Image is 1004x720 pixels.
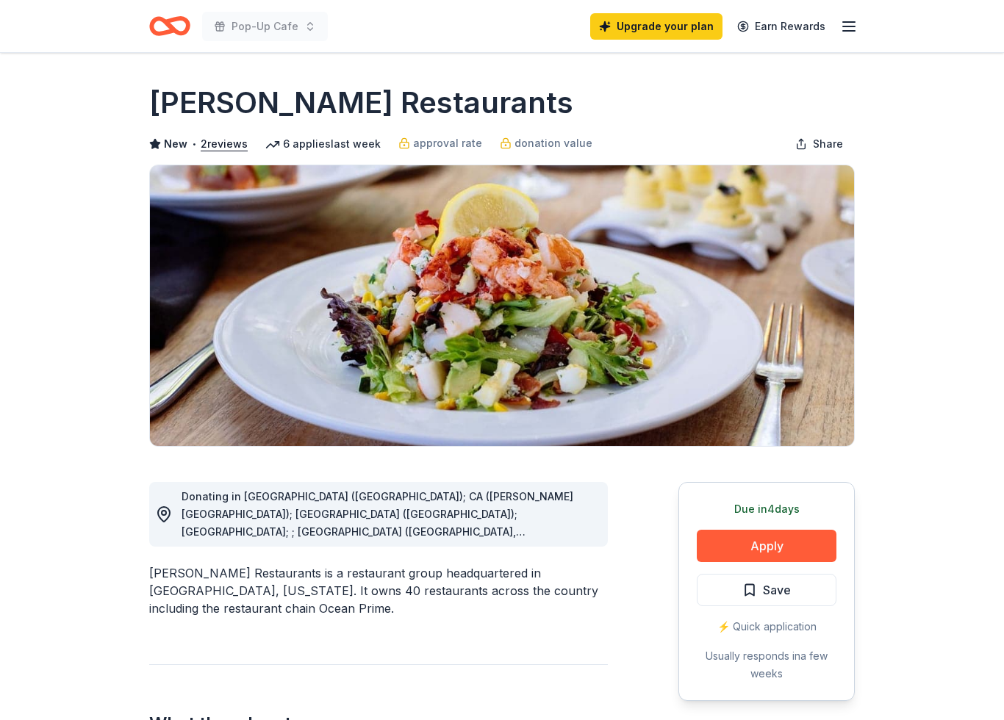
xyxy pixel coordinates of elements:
[149,9,190,43] a: Home
[232,18,298,35] span: Pop-Up Cafe
[413,134,482,152] span: approval rate
[697,530,836,562] button: Apply
[500,134,592,152] a: donation value
[201,135,248,153] button: 2reviews
[697,647,836,683] div: Usually responds in a few weeks
[697,500,836,518] div: Due in 4 days
[763,580,791,600] span: Save
[164,135,187,153] span: New
[202,12,328,41] button: Pop-Up Cafe
[398,134,482,152] a: approval rate
[149,564,608,617] div: [PERSON_NAME] Restaurants is a restaurant group headquartered in [GEOGRAPHIC_DATA], [US_STATE]. I...
[149,82,573,123] h1: [PERSON_NAME] Restaurants
[590,13,722,40] a: Upgrade your plan
[697,618,836,636] div: ⚡️ Quick application
[697,574,836,606] button: Save
[182,490,579,696] span: Donating in [GEOGRAPHIC_DATA] ([GEOGRAPHIC_DATA]); CA ([PERSON_NAME][GEOGRAPHIC_DATA]); [GEOGRAPH...
[514,134,592,152] span: donation value
[192,138,197,150] span: •
[150,165,854,446] img: Image for Cameron Mitchell Restaurants
[265,135,381,153] div: 6 applies last week
[728,13,834,40] a: Earn Rewards
[813,135,843,153] span: Share
[784,129,855,159] button: Share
